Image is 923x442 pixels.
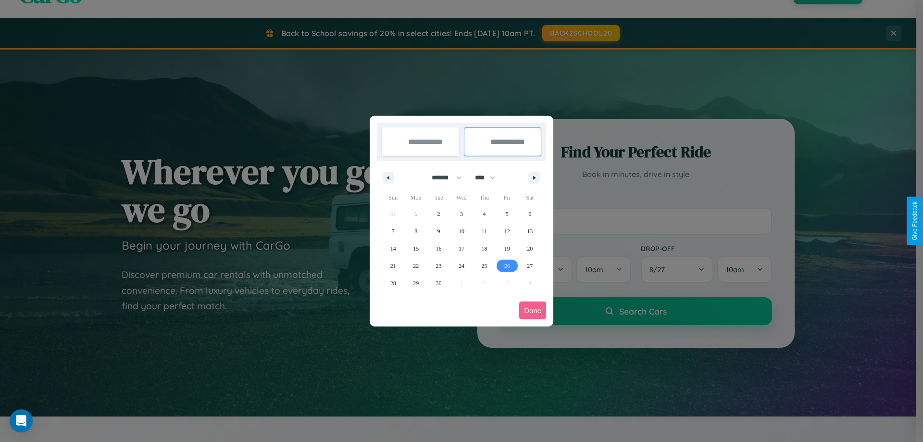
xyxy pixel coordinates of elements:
button: 9 [427,223,450,240]
button: 5 [496,205,518,223]
button: 8 [404,223,427,240]
button: 3 [450,205,473,223]
button: 10 [450,223,473,240]
button: 30 [427,275,450,292]
span: Mon [404,190,427,205]
span: 1 [414,205,417,223]
span: 9 [437,223,440,240]
span: 12 [504,223,510,240]
button: 13 [519,223,541,240]
button: 17 [450,240,473,257]
button: 23 [427,257,450,275]
span: 4 [483,205,486,223]
span: 21 [390,257,396,275]
span: 6 [528,205,531,223]
span: 24 [459,257,464,275]
button: 7 [382,223,404,240]
button: 12 [496,223,518,240]
span: 23 [436,257,442,275]
span: 14 [390,240,396,257]
span: Sat [519,190,541,205]
button: 29 [404,275,427,292]
span: Fri [496,190,518,205]
span: 26 [504,257,510,275]
span: 2 [437,205,440,223]
span: 20 [527,240,533,257]
button: 24 [450,257,473,275]
span: 3 [460,205,463,223]
span: 25 [481,257,487,275]
button: 15 [404,240,427,257]
button: 2 [427,205,450,223]
div: Open Intercom Messenger [10,409,33,432]
button: 4 [473,205,496,223]
button: 19 [496,240,518,257]
div: Give Feedback [911,202,918,240]
span: Tue [427,190,450,205]
span: Wed [450,190,473,205]
span: Thu [473,190,496,205]
span: 8 [414,223,417,240]
span: 22 [413,257,419,275]
button: 25 [473,257,496,275]
button: 16 [427,240,450,257]
button: 18 [473,240,496,257]
span: 16 [436,240,442,257]
button: 26 [496,257,518,275]
button: 14 [382,240,404,257]
span: 28 [390,275,396,292]
span: 5 [506,205,509,223]
button: 6 [519,205,541,223]
button: 28 [382,275,404,292]
button: 27 [519,257,541,275]
span: 17 [459,240,464,257]
button: 21 [382,257,404,275]
span: 11 [482,223,487,240]
span: 15 [413,240,419,257]
button: 11 [473,223,496,240]
button: Done [519,302,546,319]
span: 13 [527,223,533,240]
button: 1 [404,205,427,223]
span: 10 [459,223,464,240]
span: 27 [527,257,533,275]
span: 7 [392,223,395,240]
span: Sun [382,190,404,205]
span: 19 [504,240,510,257]
button: 22 [404,257,427,275]
span: 30 [436,275,442,292]
span: 18 [481,240,487,257]
button: 20 [519,240,541,257]
span: 29 [413,275,419,292]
